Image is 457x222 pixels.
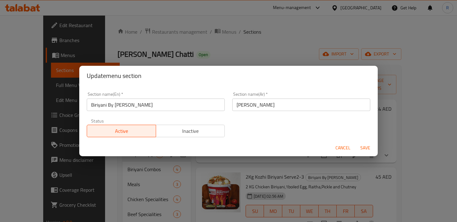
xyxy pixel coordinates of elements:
button: Cancel [333,142,353,154]
span: Active [90,127,154,136]
button: Save [355,142,375,154]
span: Cancel [335,144,350,152]
h2: Update menu section [87,71,370,81]
input: Please enter section name(en) [87,99,225,111]
button: Inactive [156,125,225,137]
span: Inactive [159,127,223,136]
input: Please enter section name(ar) [232,99,370,111]
span: Save [358,144,373,152]
button: Active [87,125,156,137]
